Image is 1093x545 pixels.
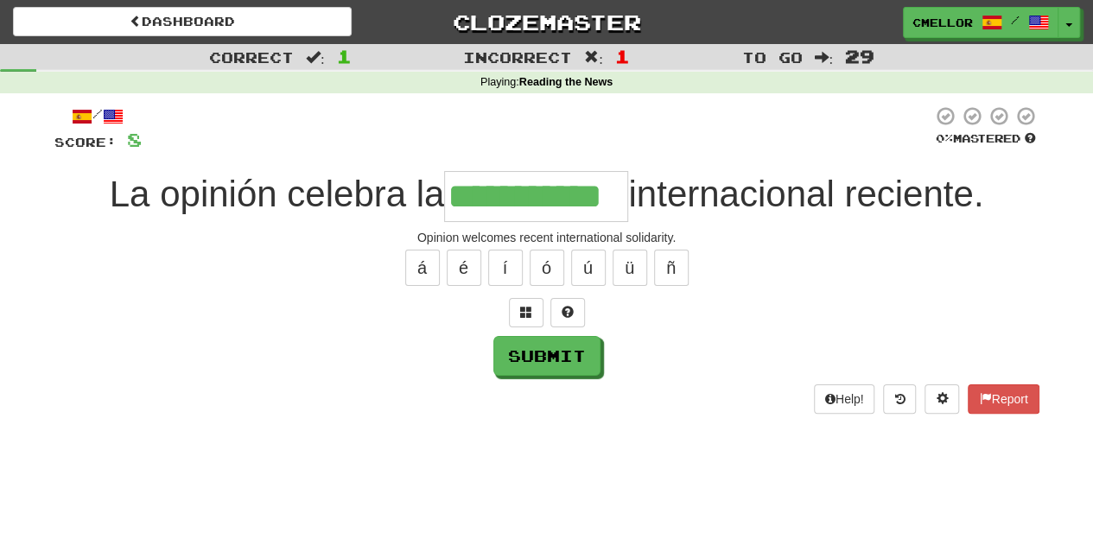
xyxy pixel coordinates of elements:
button: é [447,250,481,286]
span: 0 % [936,131,953,145]
span: Incorrect [463,48,572,66]
button: Single letter hint - you only get 1 per sentence and score half the points! alt+h [550,298,585,327]
span: 1 [615,46,630,67]
a: Dashboard [13,7,352,36]
button: Report [968,384,1039,414]
button: ú [571,250,606,286]
button: ó [530,250,564,286]
span: cmellor [912,15,973,30]
button: ñ [654,250,689,286]
button: Round history (alt+y) [883,384,916,414]
button: Submit [493,336,601,376]
button: í [488,250,523,286]
span: : [306,50,325,65]
button: ü [613,250,647,286]
button: Switch sentence to multiple choice alt+p [509,298,543,327]
span: 29 [845,46,874,67]
span: / [1011,14,1020,26]
span: 8 [127,129,142,150]
span: La opinión celebra la [110,174,445,214]
div: Mastered [932,131,1039,147]
span: Correct [209,48,294,66]
span: internacional reciente. [628,174,983,214]
div: / [54,105,142,127]
span: Score: [54,135,117,149]
div: Opinion welcomes recent international solidarity. [54,229,1039,246]
span: To go [741,48,802,66]
strong: Reading the News [519,76,613,88]
button: Help! [814,384,875,414]
button: á [405,250,440,286]
span: 1 [337,46,352,67]
a: cmellor / [903,7,1058,38]
a: Clozemaster [378,7,716,37]
span: : [814,50,833,65]
span: : [584,50,603,65]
